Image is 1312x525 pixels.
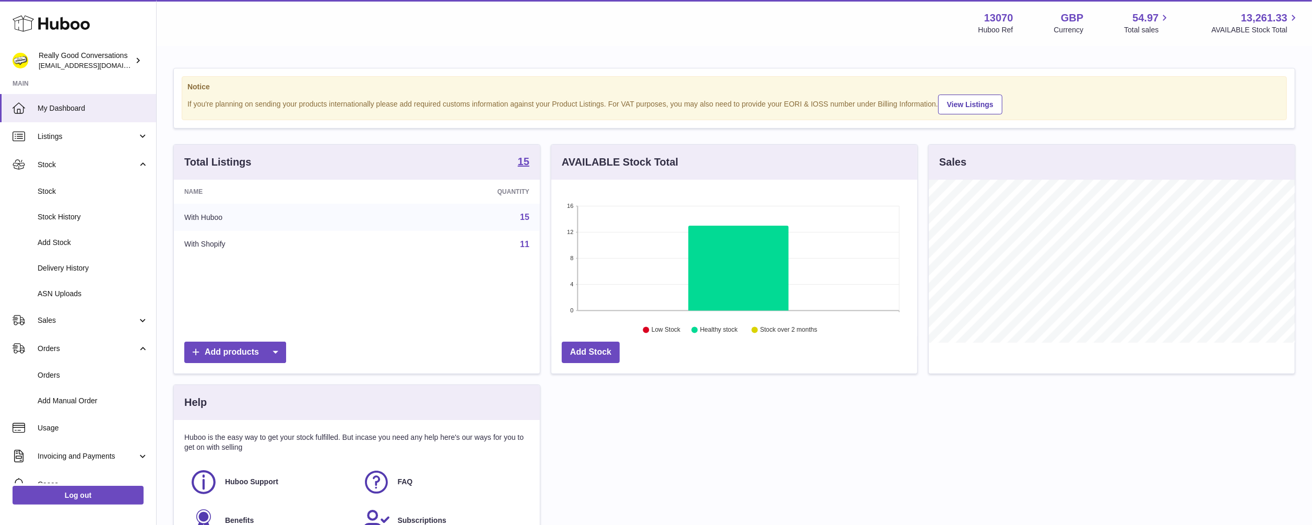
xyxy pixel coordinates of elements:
[567,229,573,235] text: 12
[187,82,1281,92] strong: Notice
[1211,11,1299,35] a: 13,261.33 AVAILABLE Stock Total
[518,156,529,167] strong: 15
[39,51,133,71] div: Really Good Conversations
[225,477,278,487] span: Huboo Support
[190,468,352,496] a: Huboo Support
[1054,25,1084,35] div: Currency
[1211,25,1299,35] span: AVAILABLE Stock Total
[570,281,573,287] text: 4
[38,480,148,489] span: Cases
[38,344,137,354] span: Orders
[1132,11,1159,25] span: 54.97
[38,370,148,380] span: Orders
[984,11,1013,25] strong: 13070
[38,132,137,142] span: Listings
[184,395,207,410] h3: Help
[174,204,371,231] td: With Huboo
[13,53,28,68] img: hello@reallygoodconversations.co
[978,25,1013,35] div: Huboo Ref
[1124,11,1171,35] a: 54.97 Total sales
[38,396,148,406] span: Add Manual Order
[1061,11,1083,25] strong: GBP
[39,61,153,69] span: [EMAIL_ADDRESS][DOMAIN_NAME]
[518,156,529,169] a: 15
[174,180,371,204] th: Name
[939,155,966,169] h3: Sales
[398,477,413,487] span: FAQ
[38,423,148,433] span: Usage
[1241,11,1287,25] span: 13,261.33
[184,155,252,169] h3: Total Listings
[371,180,540,204] th: Quantity
[184,433,529,452] p: Huboo is the easy way to get your stock fulfilled. But incase you need any help here's our ways f...
[760,326,817,334] text: Stock over 2 months
[38,289,148,299] span: ASN Uploads
[38,212,148,222] span: Stock History
[1124,25,1171,35] span: Total sales
[184,342,286,363] a: Add products
[38,263,148,273] span: Delivery History
[174,231,371,258] td: With Shopify
[570,307,573,313] text: 0
[562,155,678,169] h3: AVAILABLE Stock Total
[38,160,137,170] span: Stock
[38,103,148,113] span: My Dashboard
[570,255,573,261] text: 8
[13,486,144,505] a: Log out
[520,213,529,221] a: 15
[938,95,1002,114] a: View Listings
[700,326,738,334] text: Healthy stock
[652,326,681,334] text: Low Stock
[562,342,620,363] a: Add Stock
[520,240,529,249] a: 11
[362,468,525,496] a: FAQ
[38,451,137,461] span: Invoicing and Payments
[38,238,148,248] span: Add Stock
[187,93,1281,114] div: If you're planning on sending your products internationally please add required customs informati...
[38,186,148,196] span: Stock
[38,316,137,325] span: Sales
[567,203,573,209] text: 16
